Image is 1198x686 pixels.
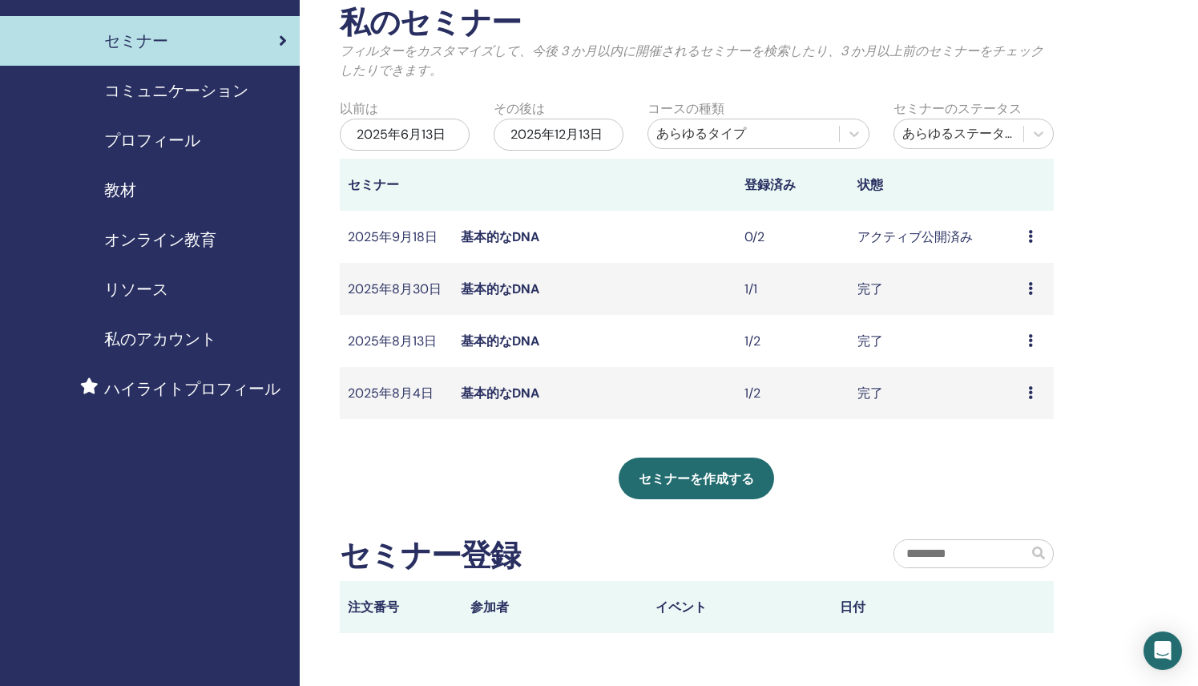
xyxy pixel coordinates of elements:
[104,279,168,300] font: リソース
[461,228,539,245] a: 基本的なDNA
[104,229,216,250] font: オンライン教育
[840,599,865,615] font: 日付
[510,126,603,143] font: 2025年12月13日
[461,385,539,402] a: 基本的なDNA
[893,100,1022,117] font: セミナーのステータス
[104,180,136,200] font: 教材
[357,126,446,143] font: 2025年6月13日
[340,2,521,42] font: 私のセミナー
[348,599,399,615] font: 注文番号
[104,30,168,51] font: セミナー
[647,100,724,117] font: コースの種類
[461,280,539,297] a: 基本的なDNA
[656,125,746,142] font: あらゆるタイプ
[857,176,883,193] font: 状態
[340,535,520,575] font: セミナー登録
[348,280,442,297] font: 2025年8月30日
[104,378,280,399] font: ハイライトプロフィール
[857,333,883,349] font: 完了
[857,228,973,245] font: アクティブ公開済み
[348,333,437,349] font: 2025年8月13日
[639,470,754,487] font: セミナーを作成する
[348,228,438,245] font: 2025年9月18日
[619,458,774,499] a: セミナーを作成する
[348,385,434,402] font: 2025年8月4日
[744,333,760,349] font: 1/2
[104,329,216,349] font: 私のアカウント
[1144,632,1182,670] div: インターコムメッセンジャーを開く
[857,280,883,297] font: 完了
[744,385,760,402] font: 1/2
[470,599,509,615] font: 参加者
[104,130,200,151] font: プロフィール
[902,125,1018,142] font: あらゆるステータス
[104,80,248,101] font: コミュニケーション
[348,176,399,193] font: セミナー
[340,100,378,117] font: 以前は
[494,100,545,117] font: その後は
[744,176,796,193] font: 登録済み
[655,599,707,615] font: イベント
[340,42,1043,79] font: フィルターをカスタマイズして、今後 3 か月以内に開催されるセミナーを検索したり、3 か月以上前のセミナーをチェックしたりできます。
[461,333,539,349] a: 基本的なDNA
[857,385,883,402] font: 完了
[744,280,757,297] font: 1/1
[744,228,764,245] font: 0/2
